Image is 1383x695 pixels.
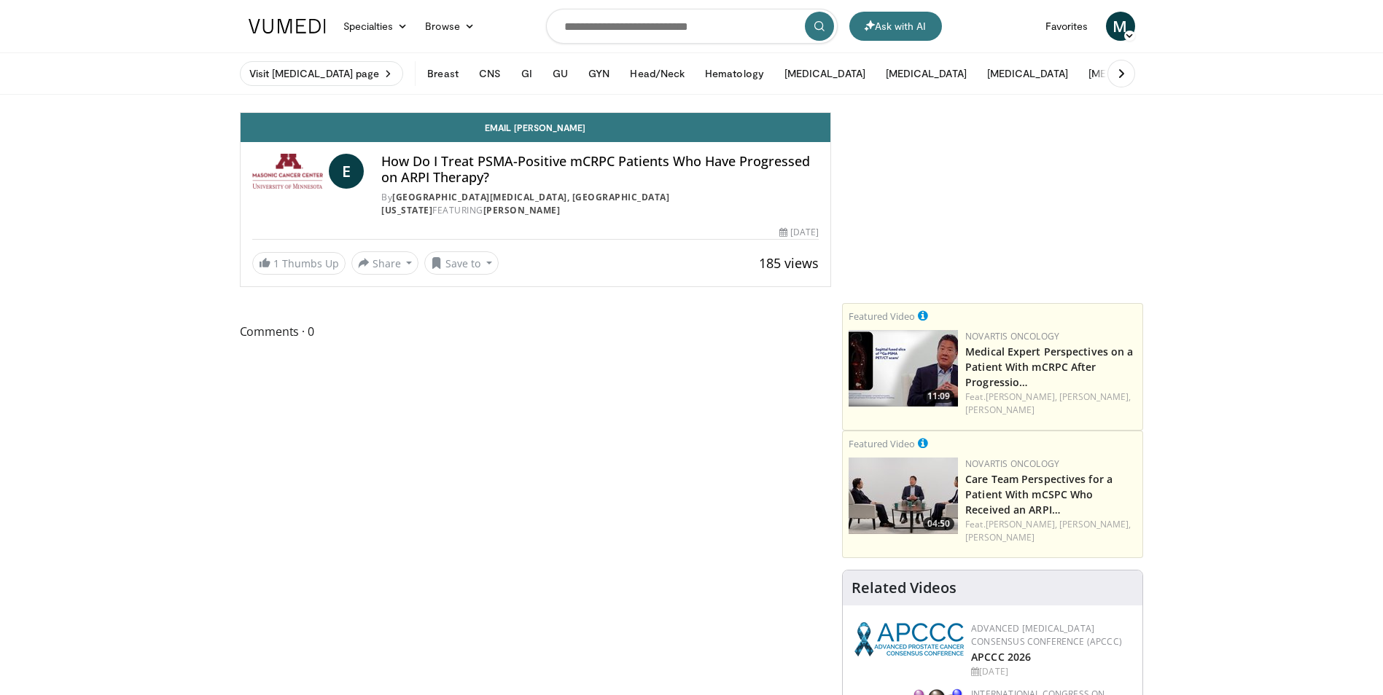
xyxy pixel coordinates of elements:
[252,252,346,275] a: 1 Thumbs Up
[849,458,958,534] a: 04:50
[273,256,279,270] span: 1
[986,518,1057,530] a: [PERSON_NAME],
[776,59,874,88] button: [MEDICAL_DATA]
[854,622,964,656] img: 92ba7c40-df22-45a2-8e3f-1ca017a3d5ba.png.150x105_q85_autocrop_double_scale_upscale_version-0.2.png
[470,59,510,88] button: CNS
[240,61,404,86] a: Visit [MEDICAL_DATA] page
[849,437,915,450] small: Featured Video
[621,59,693,88] button: Head/Neck
[759,254,819,272] span: 185 views
[986,390,1057,403] a: [PERSON_NAME],
[1080,59,1178,88] button: [MEDICAL_DATA]
[971,665,1131,678] div: [DATE]
[923,517,954,530] span: 04:50
[965,531,1035,543] a: [PERSON_NAME]
[965,390,1137,417] div: Feat.
[329,154,364,189] a: E
[418,59,467,88] button: Breast
[965,345,1133,389] a: Medical Expert Perspectives on a Patient With mCRPC After Progressio…
[965,330,1059,342] a: Novartis Oncology
[241,113,831,142] a: Email [PERSON_NAME]
[965,472,1113,517] a: Care Team Perspectives for a Patient With mCSPC Who Received an ARPI…
[1037,12,1097,41] a: Favorites
[779,226,819,239] div: [DATE]
[580,59,618,88] button: GYN
[696,59,773,88] button: Hematology
[381,191,669,216] a: [GEOGRAPHIC_DATA][MEDICAL_DATA], [GEOGRAPHIC_DATA][US_STATE]
[849,330,958,407] a: 11:09
[544,59,577,88] button: GU
[849,458,958,534] img: cad44f18-58c5-46ed-9b0e-fe9214b03651.jpg.150x105_q85_crop-smart_upscale.jpg
[249,19,326,34] img: VuMedi Logo
[849,330,958,407] img: 918109e9-db38-4028-9578-5f15f4cfacf3.jpg.150x105_q85_crop-smart_upscale.jpg
[240,322,832,341] span: Comments 0
[965,458,1059,470] a: Novartis Oncology
[978,59,1077,88] button: [MEDICAL_DATA]
[416,12,483,41] a: Browse
[546,9,838,44] input: Search topics, interventions
[849,12,942,41] button: Ask with AI
[1059,518,1131,530] a: [PERSON_NAME],
[884,112,1102,294] iframe: Advertisement
[852,579,957,597] h4: Related Videos
[424,251,499,275] button: Save to
[971,650,1031,664] a: APCCC 2026
[965,404,1035,416] a: [PERSON_NAME]
[252,154,324,189] img: Masonic Cancer Center, University of Minnesota
[335,12,417,41] a: Specialties
[381,154,819,185] h4: How Do I Treat PSMA-Positive mCRPC Patients Who Have Progressed on ARPI Therapy?
[351,251,419,275] button: Share
[1106,12,1135,41] a: M
[971,622,1122,648] a: Advanced [MEDICAL_DATA] Consensus Conference (APCCC)
[877,59,975,88] button: [MEDICAL_DATA]
[965,518,1137,544] div: Feat.
[923,390,954,403] span: 11:09
[1059,390,1131,403] a: [PERSON_NAME],
[483,204,561,216] a: [PERSON_NAME]
[849,310,915,323] small: Featured Video
[381,191,819,217] div: By FEATURING
[513,59,541,88] button: GI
